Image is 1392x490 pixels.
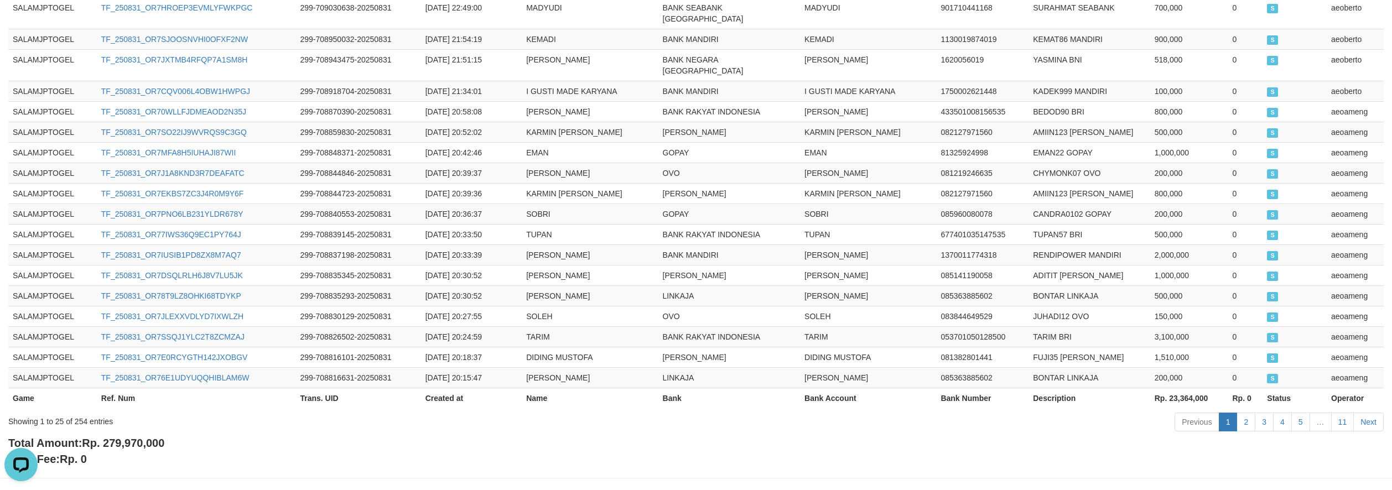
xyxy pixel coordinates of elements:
td: SALAMJPTOGEL [8,244,97,265]
td: [DATE] 20:52:02 [421,122,522,142]
td: SOLEH [522,306,658,326]
td: 1,000,000 [1150,265,1228,285]
th: Rp. 23,364,000 [1150,388,1228,408]
td: FUJI35 [PERSON_NAME] [1029,347,1150,367]
td: BANK NEGARA [GEOGRAPHIC_DATA] [658,49,800,81]
td: 299-708950032-20250831 [295,29,420,49]
td: aeoameng [1327,204,1384,224]
td: DIDING MUSTOFA [522,347,658,367]
td: aeoberto [1327,49,1384,81]
td: [PERSON_NAME] [522,367,658,388]
td: OVO [658,306,800,326]
td: SALAMJPTOGEL [8,204,97,224]
td: BANK RAKYAT INDONESIA [658,326,800,347]
td: EMAN22 GOPAY [1029,142,1150,163]
td: KEMADI [522,29,658,49]
td: [PERSON_NAME] [800,285,936,306]
span: SUCCESS [1267,56,1278,65]
a: TF_250831_OR7CQV006L4OBW1HWPGJ [101,87,250,96]
th: Bank Account [800,388,936,408]
td: 200,000 [1150,367,1228,388]
td: aeoameng [1327,163,1384,183]
a: TF_250831_OR7JLEXXVDLYD7IXWLZH [101,312,243,321]
td: [PERSON_NAME] [800,265,936,285]
a: TF_250831_OR7HROEP3EVMLYFWKPGC [101,3,253,12]
td: JUHADI12 OVO [1029,306,1150,326]
td: [DATE] 20:30:52 [421,265,522,285]
a: TF_250831_OR7SJOOSNVHI0OFXF2NW [101,35,248,44]
span: SUCCESS [1267,169,1278,179]
td: I GUSTI MADE KARYANA [800,81,936,101]
td: BANK MANDIRI [658,29,800,49]
a: 4 [1273,413,1292,431]
td: 0 [1228,142,1263,163]
td: [PERSON_NAME] [658,347,800,367]
td: 81325924998 [936,142,1029,163]
a: 1 [1219,413,1238,431]
td: KARMIN [PERSON_NAME] [800,183,936,204]
td: 0 [1228,347,1263,367]
td: 500,000 [1150,285,1228,306]
span: Rp. 279,970,000 [82,437,164,449]
td: I GUSTI MADE KARYANA [522,81,658,101]
td: SOBRI [522,204,658,224]
td: SALAMJPTOGEL [8,163,97,183]
td: aeoameng [1327,224,1384,244]
b: Total Fee: [8,453,87,465]
td: 0 [1228,163,1263,183]
a: Previous [1175,413,1219,431]
th: Bank [658,388,800,408]
td: 500,000 [1150,224,1228,244]
td: 0 [1228,183,1263,204]
td: KEMAT86 MANDIRI [1029,29,1150,49]
td: SALAMJPTOGEL [8,326,97,347]
td: 0 [1228,265,1263,285]
td: 800,000 [1150,183,1228,204]
td: 082127971560 [936,183,1029,204]
td: SALAMJPTOGEL [8,183,97,204]
td: aeoameng [1327,183,1384,204]
td: BONTAR LINKAJA [1029,285,1150,306]
td: 200,000 [1150,204,1228,224]
span: SUCCESS [1267,353,1278,363]
td: TARIM BRI [1029,326,1150,347]
span: SUCCESS [1267,4,1278,13]
td: RENDIPOWER MANDIRI [1029,244,1150,265]
td: TARIM [522,326,658,347]
td: 1,510,000 [1150,347,1228,367]
td: DIDING MUSTOFA [800,347,936,367]
td: 085363885602 [936,367,1029,388]
td: BONTAR LINKAJA [1029,367,1150,388]
td: aeoberto [1327,81,1384,101]
td: TUPAN [800,224,936,244]
td: SALAMJPTOGEL [8,101,97,122]
td: 0 [1228,224,1263,244]
td: AMIIN123 [PERSON_NAME] [1029,122,1150,142]
span: SUCCESS [1267,312,1278,322]
a: TF_250831_OR7IUSIB1PD8ZX8M7AQ7 [101,251,241,259]
td: 081219246635 [936,163,1029,183]
td: 500,000 [1150,122,1228,142]
td: [DATE] 20:36:37 [421,204,522,224]
td: 0 [1228,326,1263,347]
span: SUCCESS [1267,190,1278,199]
td: BANK MANDIRI [658,244,800,265]
td: 0 [1228,122,1263,142]
td: EMAN [800,142,936,163]
th: Game [8,388,97,408]
td: SALAMJPTOGEL [8,81,97,101]
td: 299-708844723-20250831 [295,183,420,204]
td: 518,000 [1150,49,1228,81]
td: 299-708816631-20250831 [295,367,420,388]
button: Open LiveChat chat widget [4,4,38,38]
td: [DATE] 21:51:15 [421,49,522,81]
td: 0 [1228,367,1263,388]
th: Created at [421,388,522,408]
td: LINKAJA [658,367,800,388]
span: SUCCESS [1267,272,1278,281]
td: [DATE] 20:39:36 [421,183,522,204]
td: SALAMJPTOGEL [8,367,97,388]
a: 2 [1237,413,1255,431]
td: LINKAJA [658,285,800,306]
td: 085141190058 [936,265,1029,285]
